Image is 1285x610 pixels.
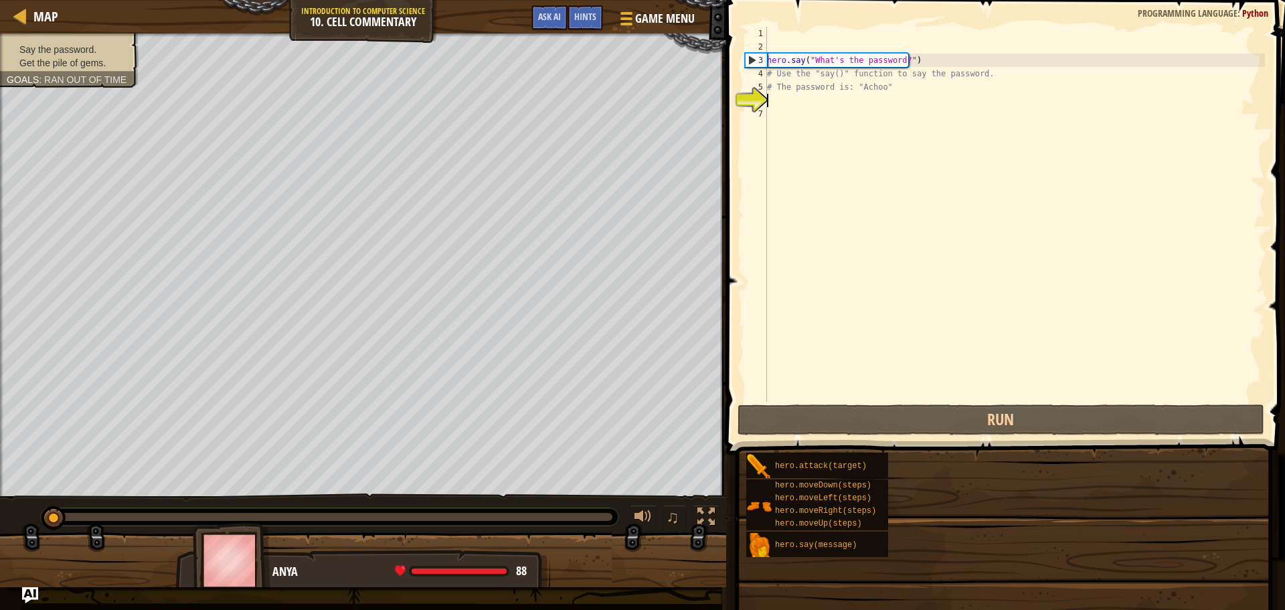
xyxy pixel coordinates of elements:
span: 88 [516,562,527,579]
span: : [1237,7,1242,19]
span: hero.moveRight(steps) [775,506,876,516]
li: Get the pile of gems. [7,56,128,70]
div: Anya [272,563,537,581]
div: 6 [745,94,767,107]
img: thang_avatar_frame.png [193,523,270,597]
img: portrait.png [746,454,772,479]
div: 7 [745,107,767,121]
button: Run [738,404,1264,435]
span: hero.moveUp(steps) [775,519,862,528]
span: hero.moveDown(steps) [775,481,871,490]
div: 4 [745,67,767,80]
span: Python [1242,7,1268,19]
span: Programming language [1138,7,1237,19]
span: Map [33,7,58,25]
div: 2 [745,40,767,54]
button: Game Menu [610,5,703,37]
span: Game Menu [635,10,695,27]
img: portrait.png [746,533,772,558]
span: Hints [574,10,596,23]
div: 5 [745,80,767,94]
span: Say the password. [19,44,96,55]
span: ♫ [666,507,679,527]
span: : [39,74,44,85]
button: Adjust volume [630,505,657,532]
span: hero.moveLeft(steps) [775,493,871,503]
span: hero.say(message) [775,540,857,550]
a: Map [27,7,58,25]
span: hero.attack(target) [775,461,867,471]
div: 1 [745,27,767,40]
button: Ask AI [22,587,38,603]
li: Say the password. [7,43,128,56]
button: Ask AI [531,5,568,30]
div: 3 [746,54,767,67]
span: Ran out of time [44,74,126,85]
div: health: 88 / 88 [395,565,527,577]
button: Toggle fullscreen [693,505,719,532]
button: ♫ [663,505,686,532]
span: Get the pile of gems. [19,58,106,68]
span: Ask AI [538,10,561,23]
img: portrait.png [746,493,772,519]
span: Goals [7,74,39,85]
